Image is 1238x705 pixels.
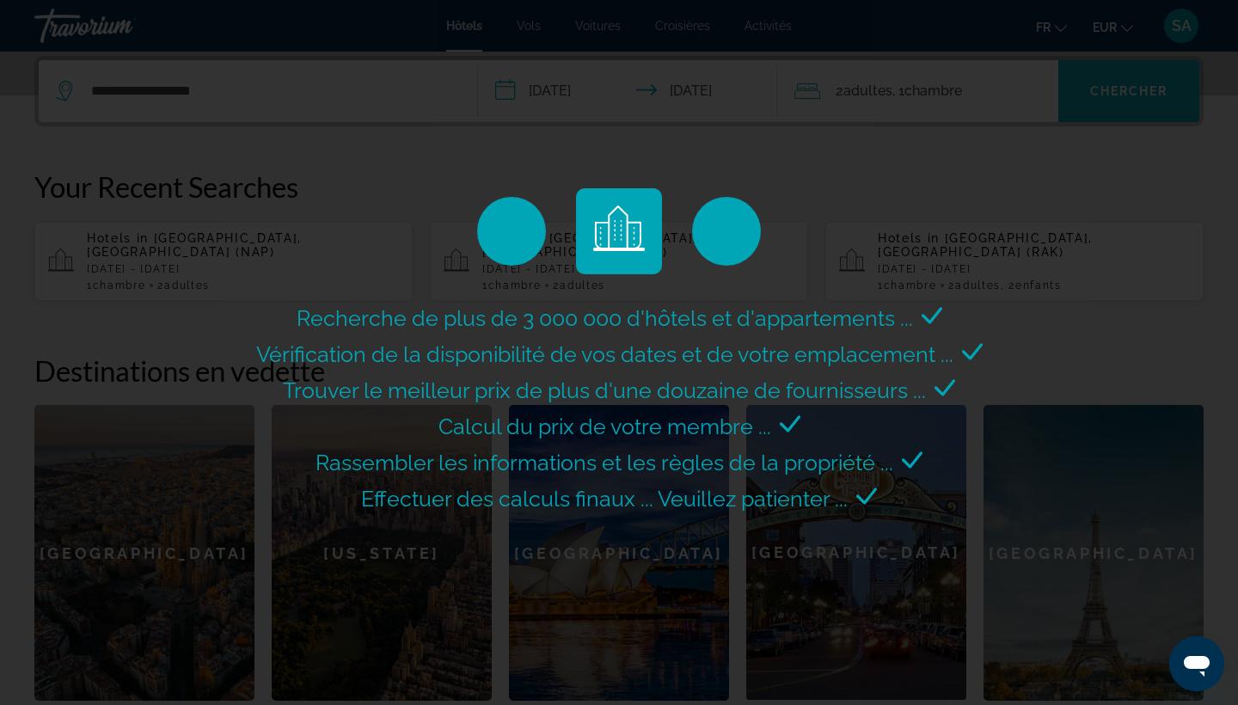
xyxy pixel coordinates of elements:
span: Vérification de la disponibilité de vos dates et de votre emplacement ... [256,341,953,367]
iframe: Bouton de lancement de la fenêtre de messagerie [1169,636,1224,691]
span: Calcul du prix de votre membre ... [438,414,771,439]
span: Effectuer des calculs finaux ... Veuillez patienter ... [361,486,848,512]
span: Recherche de plus de 3 000 000 d'hôtels et d'appartements ... [297,305,913,331]
span: Rassembler les informations et les règles de la propriété ... [316,450,893,475]
span: Trouver le meilleur prix de plus d'une douzaine de fournisseurs ... [283,377,926,403]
